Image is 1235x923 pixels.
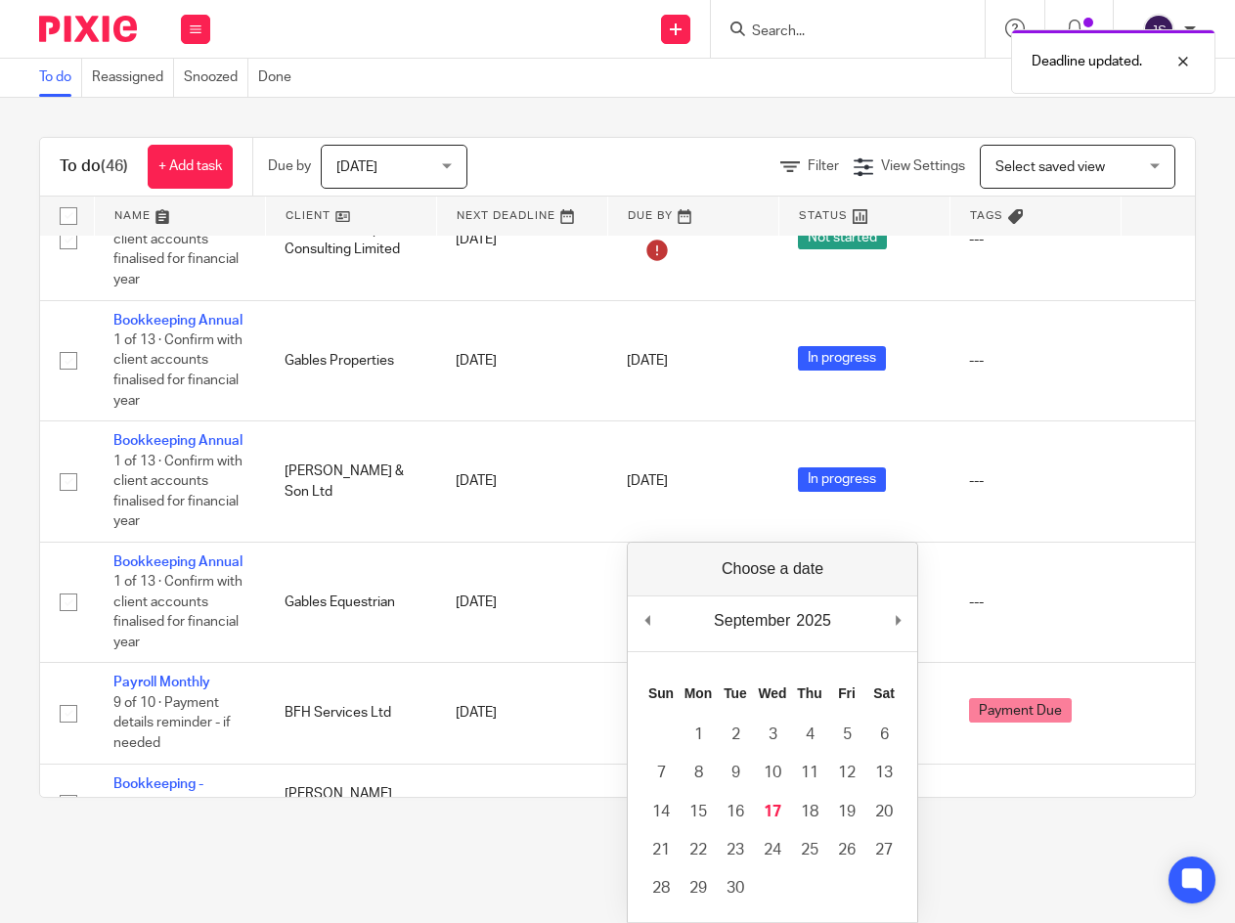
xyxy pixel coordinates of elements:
[265,542,436,663] td: Gables Equestrian
[113,555,243,569] a: Bookkeeping Annual
[648,685,674,701] abbr: Sunday
[791,831,828,869] button: 25
[754,831,791,869] button: 24
[113,676,210,689] a: Payroll Monthly
[717,793,754,831] button: 16
[791,793,828,831] button: 18
[828,793,865,831] button: 19
[754,716,791,754] button: 3
[865,754,903,792] button: 13
[113,314,243,328] a: Bookkeeping Annual
[873,685,895,701] abbr: Saturday
[680,793,717,831] button: 15
[758,685,786,701] abbr: Wednesday
[865,716,903,754] button: 6
[969,593,1101,612] div: ---
[627,474,668,488] span: [DATE]
[265,764,436,844] td: [PERSON_NAME] Associates Limited
[995,160,1105,174] span: Select saved view
[113,575,243,649] span: 1 of 13 · Confirm with client accounts finalised for financial year
[865,831,903,869] button: 27
[969,698,1072,723] span: Payment Due
[436,421,607,543] td: [DATE]
[828,716,865,754] button: 5
[148,145,233,189] a: + Add task
[113,696,231,750] span: 9 of 10 · Payment details reminder - if needed
[791,754,828,792] button: 11
[797,685,821,701] abbr: Thursday
[642,869,680,907] button: 28
[113,333,243,408] span: 1 of 13 · Confirm with client accounts finalised for financial year
[436,542,607,663] td: [DATE]
[113,777,203,811] a: Bookkeeping - [DATE]
[436,179,607,300] td: [DATE]
[680,716,717,754] button: 1
[754,754,791,792] button: 10
[336,160,377,174] span: [DATE]
[793,606,834,636] div: 2025
[791,716,828,754] button: 4
[969,230,1101,249] div: ---
[798,225,887,249] span: Not started
[684,685,712,701] abbr: Monday
[717,869,754,907] button: 30
[798,467,886,492] span: In progress
[265,300,436,421] td: Gables Properties
[717,754,754,792] button: 9
[268,156,311,176] p: Due by
[717,716,754,754] button: 2
[969,794,1101,813] div: ---
[436,663,607,764] td: [DATE]
[39,59,82,97] a: To do
[642,793,680,831] button: 14
[881,159,965,173] span: View Settings
[754,793,791,831] button: 17
[1032,52,1142,71] p: Deadline updated.
[970,210,1003,221] span: Tags
[680,831,717,869] button: 22
[184,59,248,97] a: Snoozed
[642,754,680,792] button: 7
[39,16,137,42] img: Pixie
[969,351,1101,371] div: ---
[265,663,436,764] td: BFH Services Ltd
[680,869,717,907] button: 29
[724,685,747,701] abbr: Tuesday
[436,300,607,421] td: [DATE]
[436,764,607,844] td: [DATE]
[113,434,243,448] a: Bookkeeping Annual
[101,158,128,174] span: (46)
[1143,14,1174,45] img: svg%3E
[798,346,886,371] span: In progress
[888,606,907,636] button: Next Month
[828,754,865,792] button: 12
[113,455,243,529] span: 1 of 13 · Confirm with client accounts finalised for financial year
[265,421,436,543] td: [PERSON_NAME] & Son Ltd
[808,159,839,173] span: Filter
[865,793,903,831] button: 20
[265,179,436,300] td: International Sports Consulting Limited
[680,754,717,792] button: 8
[92,59,174,97] a: Reassigned
[258,59,301,97] a: Done
[711,606,793,636] div: September
[828,831,865,869] button: 26
[60,156,128,177] h1: To do
[969,471,1101,491] div: ---
[717,831,754,869] button: 23
[638,606,657,636] button: Previous Month
[838,685,856,701] abbr: Friday
[627,354,668,368] span: [DATE]
[642,831,680,869] button: 21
